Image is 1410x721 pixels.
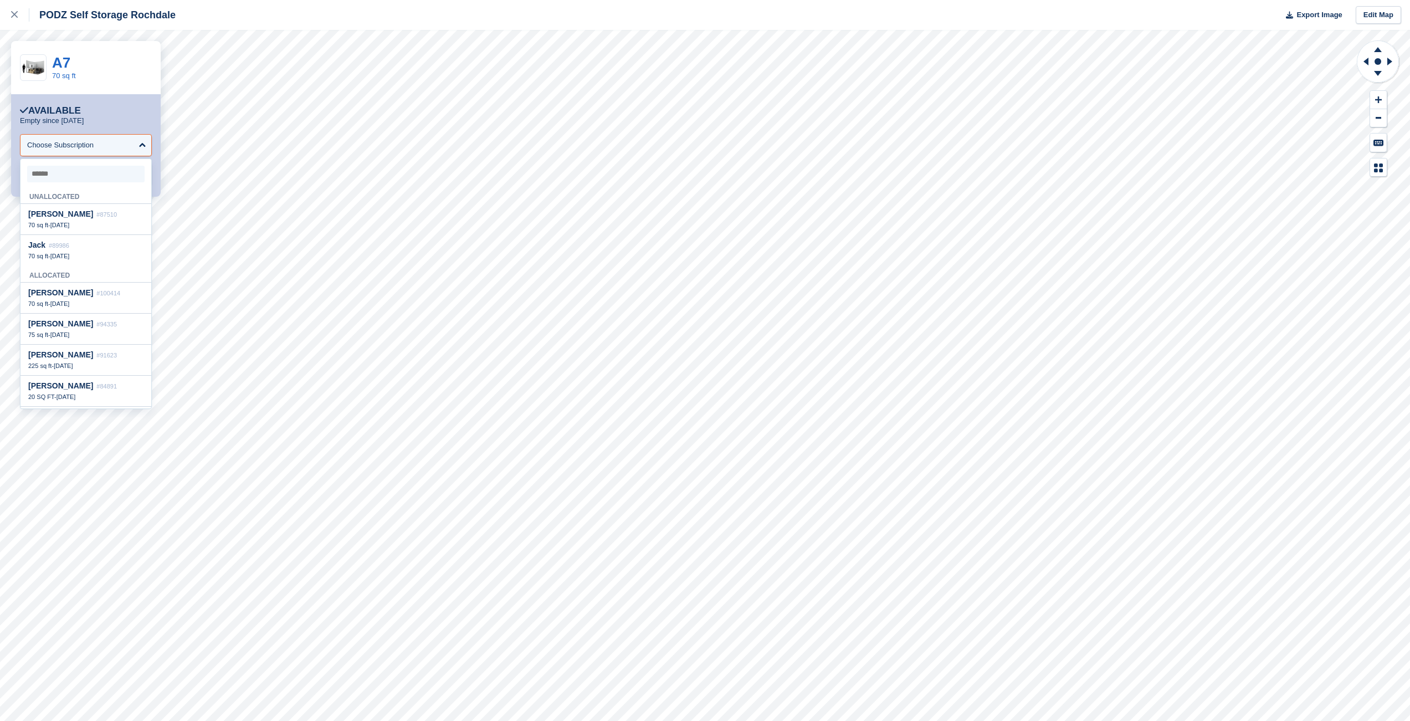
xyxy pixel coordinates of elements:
[28,331,143,339] div: -
[28,362,52,369] span: 225 sq ft
[29,8,176,22] div: PODZ Self Storage Rochdale
[96,321,117,328] span: #94335
[54,362,73,369] span: [DATE]
[28,300,48,307] span: 70 sq ft
[50,300,70,307] span: [DATE]
[52,54,70,71] a: A7
[50,331,70,338] span: [DATE]
[50,222,70,228] span: [DATE]
[20,116,84,125] p: Empty since [DATE]
[28,288,93,297] span: [PERSON_NAME]
[1370,158,1387,177] button: Map Legend
[1296,9,1342,21] span: Export Image
[1356,6,1401,24] a: Edit Map
[28,252,143,260] div: -
[20,187,151,204] div: Unallocated
[28,241,45,249] span: Jack
[28,362,143,370] div: -
[96,352,117,359] span: #91623
[50,253,70,259] span: [DATE]
[1279,6,1342,24] button: Export Image
[28,393,54,400] span: 20 SQ FT
[20,265,151,283] div: Allocated
[28,393,143,401] div: -
[49,242,69,249] span: #89986
[28,221,143,229] div: -
[57,393,76,400] span: [DATE]
[1370,91,1387,109] button: Zoom In
[96,290,120,296] span: #100414
[28,350,93,359] span: [PERSON_NAME]
[1370,134,1387,152] button: Keyboard Shortcuts
[28,381,93,390] span: [PERSON_NAME]
[96,383,117,390] span: #84891
[28,222,48,228] span: 70 sq ft
[20,58,46,78] img: 75-sqft-unit.jpg
[52,71,76,80] a: 70 sq ft
[27,140,94,151] div: Choose Subscription
[96,211,117,218] span: #87510
[28,209,93,218] span: [PERSON_NAME]
[28,319,93,328] span: [PERSON_NAME]
[28,300,143,308] div: -
[1370,109,1387,127] button: Zoom Out
[28,331,48,338] span: 75 sq ft
[20,105,81,116] div: Available
[28,253,48,259] span: 70 sq ft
